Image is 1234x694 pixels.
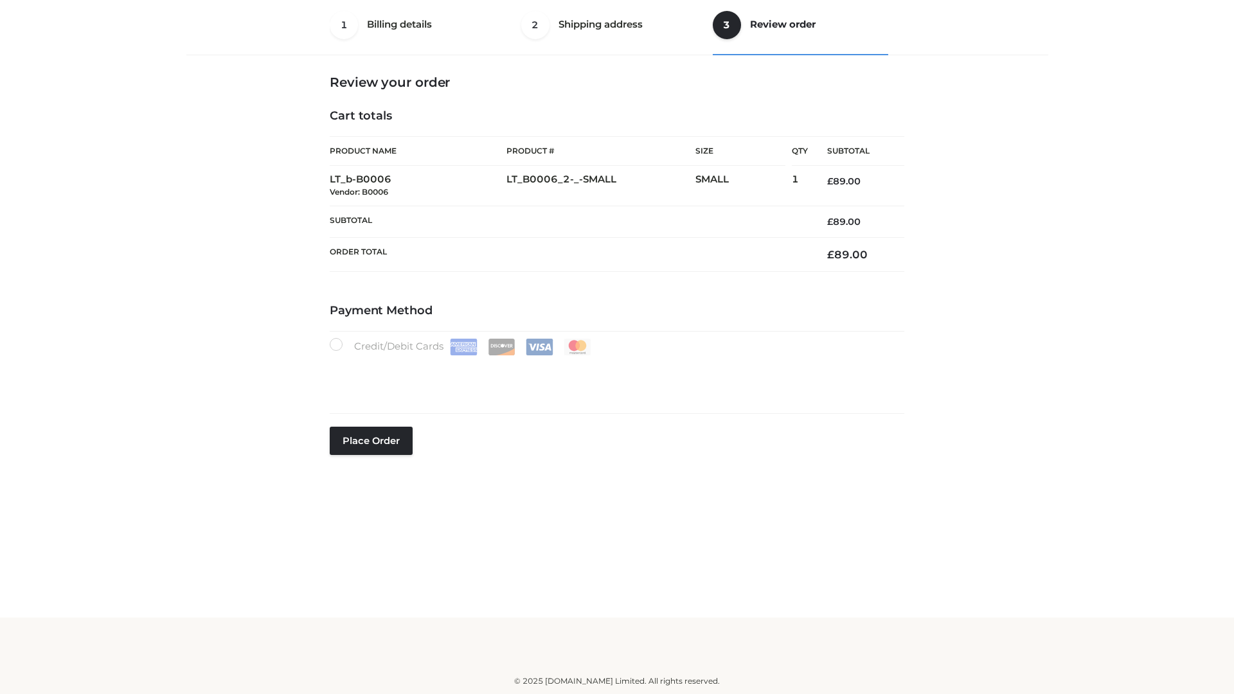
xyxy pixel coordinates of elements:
h4: Cart totals [330,109,904,123]
span: £ [827,175,833,187]
span: £ [827,216,833,227]
img: Discover [488,339,515,355]
button: Place order [330,427,413,455]
td: 1 [792,166,808,206]
td: LT_b-B0006 [330,166,506,206]
th: Subtotal [330,206,808,237]
small: Vendor: B0006 [330,187,388,197]
bdi: 89.00 [827,175,861,187]
td: SMALL [695,166,792,206]
label: Credit/Debit Cards [330,338,593,355]
th: Product Name [330,136,506,166]
iframe: Secure payment input frame [327,353,902,400]
img: Amex [450,339,478,355]
h3: Review your order [330,75,904,90]
th: Product # [506,136,695,166]
bdi: 89.00 [827,216,861,227]
th: Subtotal [808,137,904,166]
td: LT_B0006_2-_-SMALL [506,166,695,206]
th: Order Total [330,238,808,272]
img: Mastercard [564,339,591,355]
h4: Payment Method [330,304,904,318]
th: Qty [792,136,808,166]
th: Size [695,137,785,166]
span: £ [827,248,834,261]
img: Visa [526,339,553,355]
div: © 2025 [DOMAIN_NAME] Limited. All rights reserved. [191,675,1043,688]
bdi: 89.00 [827,248,868,261]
